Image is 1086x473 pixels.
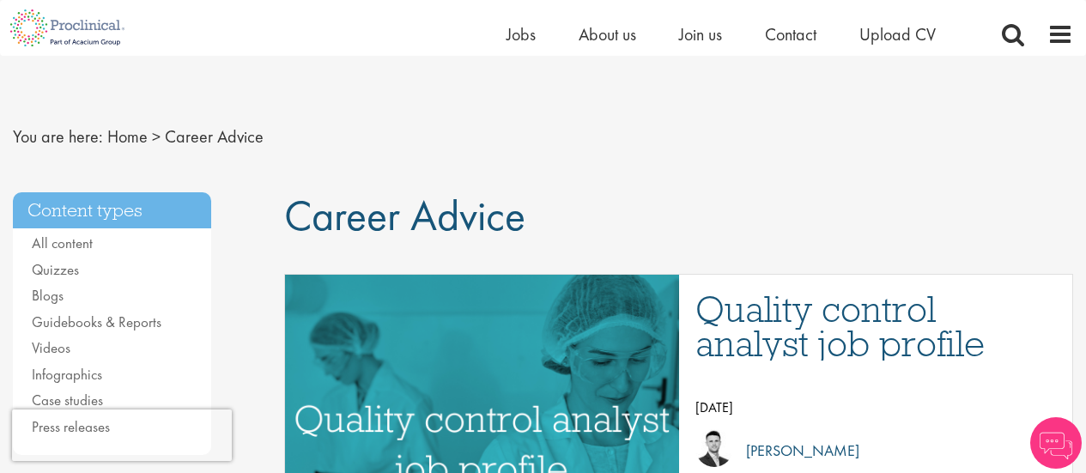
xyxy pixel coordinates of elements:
[695,429,1055,472] a: Joshua Godden [PERSON_NAME]
[679,23,722,45] a: Join us
[507,23,536,45] a: Jobs
[13,192,211,229] h3: Content types
[32,391,103,409] a: Case studies
[32,286,64,305] a: Blogs
[152,125,161,148] span: >
[695,395,1055,421] p: [DATE]
[579,23,636,45] a: About us
[733,438,859,464] p: [PERSON_NAME]
[13,125,103,148] span: You are here:
[284,188,525,243] span: Career Advice
[32,312,161,331] a: Guidebooks & Reports
[32,338,70,357] a: Videos
[32,260,79,279] a: Quizzes
[765,23,816,45] a: Contact
[859,23,936,45] a: Upload CV
[165,125,264,148] span: Career Advice
[695,429,733,467] img: Joshua Godden
[107,125,148,148] a: breadcrumb link
[32,365,102,384] a: Infographics
[32,233,93,252] a: All content
[1030,417,1082,469] img: Chatbot
[695,292,1055,361] a: Quality control analyst job profile
[12,409,232,461] iframe: reCAPTCHA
